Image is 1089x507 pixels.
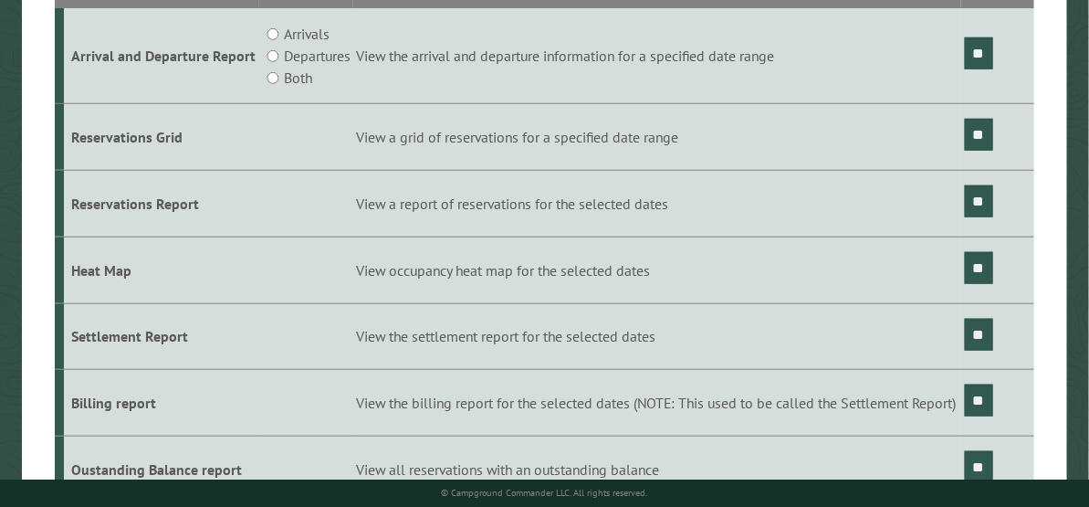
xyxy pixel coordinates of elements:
td: View occupancy heat map for the selected dates [353,237,961,303]
label: Departures [284,45,351,67]
td: View the arrival and departure information for a specified date range [353,8,961,104]
td: View a grid of reservations for a specified date range [353,104,961,171]
td: Reservations Report [64,170,259,237]
label: Arrivals [284,23,330,45]
small: © Campground Commander LLC. All rights reserved. [441,487,647,499]
td: View the billing report for the selected dates (NOTE: This used to be called the Settlement Report) [353,370,961,437]
td: Billing report [64,370,259,437]
td: View the settlement report for the selected dates [353,303,961,370]
td: View a report of reservations for the selected dates [353,170,961,237]
label: Both [284,67,312,89]
td: Oustanding Balance report [64,437,259,503]
td: Reservations Grid [64,104,259,171]
td: Arrival and Departure Report [64,8,259,104]
td: View all reservations with an outstanding balance [353,437,961,503]
td: Settlement Report [64,303,259,370]
td: Heat Map [64,237,259,303]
